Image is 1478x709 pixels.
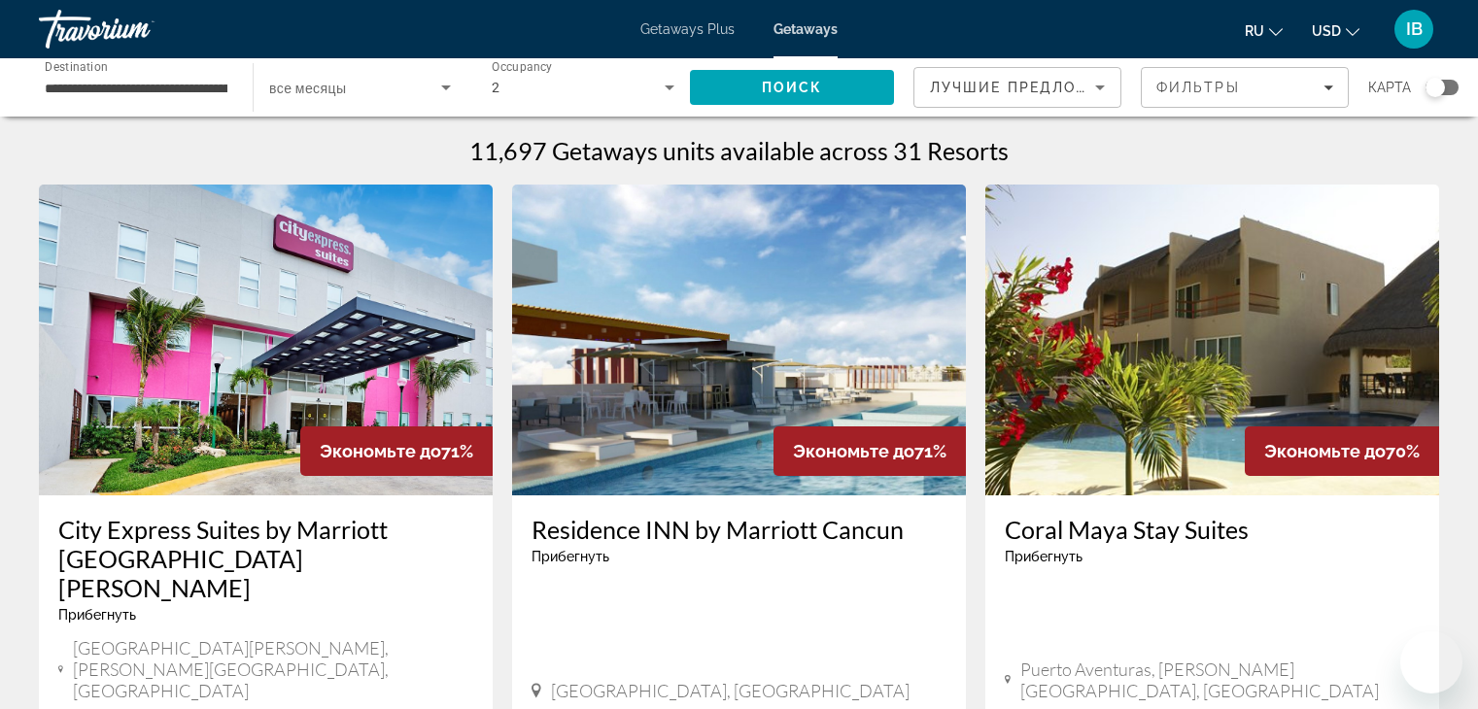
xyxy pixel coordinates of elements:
[1368,74,1411,101] span: карта
[1312,17,1359,45] button: Change currency
[762,80,823,95] span: Поиск
[930,80,1137,95] span: Лучшие предложения
[269,81,347,96] span: все месяцы
[45,59,108,73] span: Destination
[1406,19,1423,39] span: IB
[1400,631,1462,693] iframe: Button to launch messaging window
[930,76,1105,99] mat-select: Sort by
[1245,426,1439,476] div: 70%
[773,426,966,476] div: 71%
[532,515,946,544] a: Residence INN by Marriott Cancun
[1312,23,1341,39] span: USD
[58,607,136,623] span: Прибегнуть
[793,441,914,461] span: Экономьте до
[1245,17,1283,45] button: Change language
[492,60,553,74] span: Occupancy
[690,70,894,105] button: Search
[532,549,609,564] span: Прибегнуть
[551,680,910,701] span: [GEOGRAPHIC_DATA], [GEOGRAPHIC_DATA]
[1005,549,1083,564] span: Прибегнуть
[320,441,441,461] span: Экономьте до
[300,426,493,476] div: 71%
[492,80,499,95] span: 2
[1141,67,1349,108] button: Filters
[1020,658,1420,701] span: Puerto Aventuras, [PERSON_NAME][GEOGRAPHIC_DATA], [GEOGRAPHIC_DATA]
[73,637,473,701] span: [GEOGRAPHIC_DATA][PERSON_NAME], [PERSON_NAME][GEOGRAPHIC_DATA], [GEOGRAPHIC_DATA]
[512,185,966,495] img: Residence INN by Marriott Cancun
[1156,80,1240,95] span: Фильтры
[39,4,233,54] a: Travorium
[1005,515,1420,544] a: Coral Maya Stay Suites
[1264,441,1386,461] span: Экономьте до
[985,185,1439,495] img: Coral Maya Stay Suites
[469,136,1009,165] h1: 11,697 Getaways units available across 31 Resorts
[45,77,227,100] input: Select destination
[39,185,493,495] img: City Express Suites by Marriott Playa del Carmen
[640,21,735,37] a: Getaways Plus
[1245,23,1264,39] span: ru
[773,21,838,37] a: Getaways
[1389,9,1439,50] button: User Menu
[58,515,473,602] a: City Express Suites by Marriott [GEOGRAPHIC_DATA][PERSON_NAME]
